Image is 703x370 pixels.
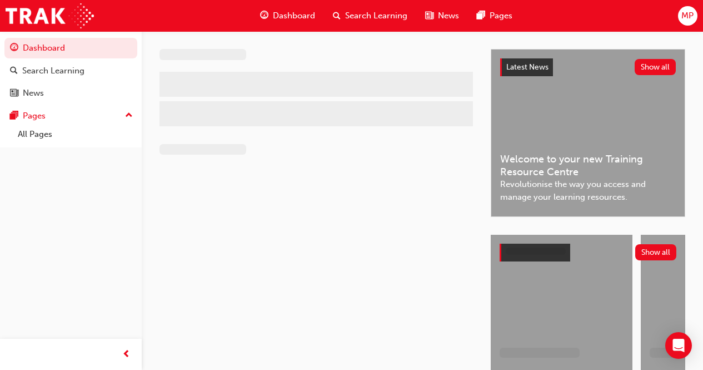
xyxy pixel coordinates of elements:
[273,9,315,22] span: Dashboard
[251,4,324,27] a: guage-iconDashboard
[477,9,485,23] span: pages-icon
[23,110,46,122] div: Pages
[4,83,137,103] a: News
[490,9,512,22] span: Pages
[438,9,459,22] span: News
[425,9,433,23] span: news-icon
[635,244,677,260] button: Show all
[416,4,468,27] a: news-iconNews
[10,111,18,121] span: pages-icon
[6,3,94,28] img: Trak
[681,9,694,22] span: MP
[4,38,137,58] a: Dashboard
[333,9,341,23] span: search-icon
[500,178,676,203] span: Revolutionise the way you access and manage your learning resources.
[345,9,407,22] span: Search Learning
[260,9,268,23] span: guage-icon
[23,87,44,100] div: News
[4,106,137,126] button: Pages
[500,58,676,76] a: Latest NewsShow all
[500,244,676,262] a: Show all
[500,153,676,178] span: Welcome to your new Training Resource Centre
[678,6,697,26] button: MP
[468,4,521,27] a: pages-iconPages
[491,49,685,217] a: Latest NewsShow allWelcome to your new Training Resource CentreRevolutionise the way you access a...
[506,62,549,72] span: Latest News
[4,61,137,81] a: Search Learning
[13,126,137,143] a: All Pages
[324,4,416,27] a: search-iconSearch Learning
[635,59,676,75] button: Show all
[10,66,18,76] span: search-icon
[10,88,18,98] span: news-icon
[122,348,131,362] span: prev-icon
[4,36,137,106] button: DashboardSearch LearningNews
[125,108,133,123] span: up-icon
[22,65,84,77] div: Search Learning
[665,332,692,359] div: Open Intercom Messenger
[10,43,18,53] span: guage-icon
